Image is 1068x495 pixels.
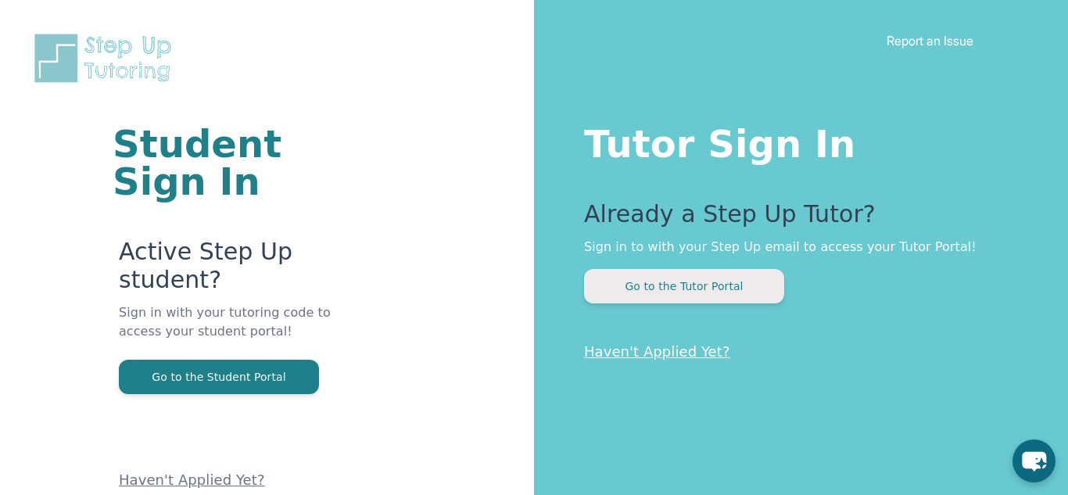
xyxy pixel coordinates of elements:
[584,269,784,303] button: Go to the Tutor Portal
[119,360,319,394] button: Go to the Student Portal
[119,369,319,384] a: Go to the Student Portal
[119,303,346,360] p: Sign in with your tutoring code to access your student portal!
[584,278,784,293] a: Go to the Tutor Portal
[584,119,1005,163] h1: Tutor Sign In
[584,238,1005,256] p: Sign in to with your Step Up email to access your Tutor Portal!
[887,33,973,48] a: Report an Issue
[113,125,346,200] h1: Student Sign In
[31,31,181,85] img: Step Up Tutoring horizontal logo
[119,472,265,488] a: Haven't Applied Yet?
[1012,439,1055,482] button: chat-button
[584,343,730,360] a: Haven't Applied Yet?
[584,200,1005,238] p: Already a Step Up Tutor?
[119,238,346,303] p: Active Step Up student?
